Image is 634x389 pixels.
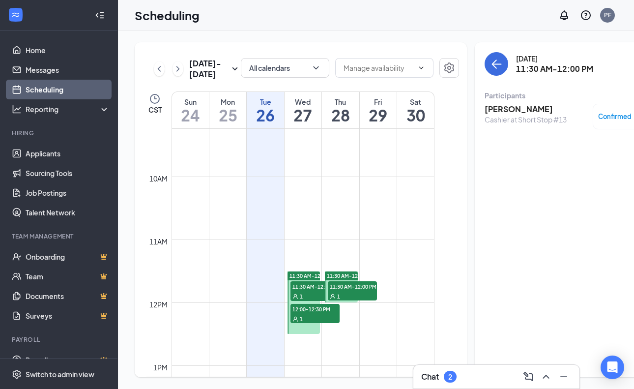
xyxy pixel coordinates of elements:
[12,129,108,137] div: Hiring
[209,92,246,128] a: August 25, 2025
[328,281,377,291] span: 11:30 AM-12:00 PM
[26,369,94,379] div: Switch to admin view
[154,63,164,75] svg: ChevronLeft
[330,294,336,299] svg: User
[147,173,170,184] div: 10am
[135,7,200,24] h1: Scheduling
[558,9,570,21] svg: Notifications
[490,58,502,70] svg: ArrowLeft
[229,63,241,75] svg: SmallChevronDown
[520,369,536,385] button: ComposeMessage
[540,371,552,383] svg: ChevronUp
[26,286,110,306] a: DocumentsCrown
[322,92,359,128] a: August 28, 2025
[448,373,452,381] div: 2
[580,9,592,21] svg: QuestionInfo
[397,97,434,107] div: Sat
[247,97,284,107] div: Tue
[12,369,22,379] svg: Settings
[12,335,108,344] div: Payroll
[148,105,162,115] span: CST
[149,93,161,105] svg: Clock
[11,10,21,20] svg: WorkstreamLogo
[439,58,459,78] button: Settings
[443,62,455,74] svg: Settings
[26,104,110,114] div: Reporting
[154,61,165,76] button: ChevronLeft
[247,107,284,123] h1: 26
[173,61,183,76] button: ChevronRight
[172,107,209,123] h1: 24
[604,11,611,19] div: PF
[172,92,209,128] a: August 24, 2025
[209,97,246,107] div: Mon
[322,107,359,123] h1: 28
[601,356,624,379] div: Open Intercom Messenger
[337,293,340,300] span: 1
[172,97,209,107] div: Sun
[289,272,336,279] span: 11:30 AM-12:30 PM
[311,63,321,73] svg: ChevronDown
[285,97,321,107] div: Wed
[151,362,170,373] div: 1pm
[290,304,340,314] span: 12:00-12:30 PM
[397,107,434,123] h1: 30
[556,369,572,385] button: Minimize
[26,306,110,326] a: SurveysCrown
[300,316,303,323] span: 1
[290,281,340,291] span: 11:30 AM-12:00 PM
[598,112,632,121] span: Confirmed
[26,40,110,60] a: Home
[417,64,425,72] svg: ChevronDown
[322,97,359,107] div: Thu
[209,107,246,123] h1: 25
[485,52,508,76] button: back-button
[173,63,183,75] svg: ChevronRight
[95,10,105,20] svg: Collapse
[327,272,374,279] span: 11:30 AM-12:00 PM
[300,293,303,300] span: 1
[292,316,298,322] svg: User
[26,203,110,222] a: Talent Network
[26,144,110,163] a: Applicants
[421,371,439,382] h3: Chat
[12,232,108,240] div: Team Management
[292,294,298,299] svg: User
[12,104,22,114] svg: Analysis
[241,58,329,78] button: All calendarsChevronDown
[26,163,110,183] a: Sourcing Tools
[26,60,110,80] a: Messages
[516,54,593,63] div: [DATE]
[439,58,459,80] a: Settings
[285,92,321,128] a: August 27, 2025
[516,63,593,74] h3: 11:30 AM-12:00 PM
[189,58,229,80] h3: [DATE] - [DATE]
[285,107,321,123] h1: 27
[26,80,110,99] a: Scheduling
[26,247,110,267] a: OnboardingCrown
[485,115,567,124] div: Cashier at Short Stop #13
[397,92,434,128] a: August 30, 2025
[360,97,397,107] div: Fri
[26,183,110,203] a: Job Postings
[26,267,110,286] a: TeamCrown
[558,371,570,383] svg: Minimize
[247,92,284,128] a: August 26, 2025
[360,107,397,123] h1: 29
[344,62,413,73] input: Manage availability
[147,299,170,310] div: 12pm
[360,92,397,128] a: August 29, 2025
[26,350,110,370] a: PayrollCrown
[485,104,567,115] h3: [PERSON_NAME]
[522,371,534,383] svg: ComposeMessage
[538,369,554,385] button: ChevronUp
[147,236,170,247] div: 11am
